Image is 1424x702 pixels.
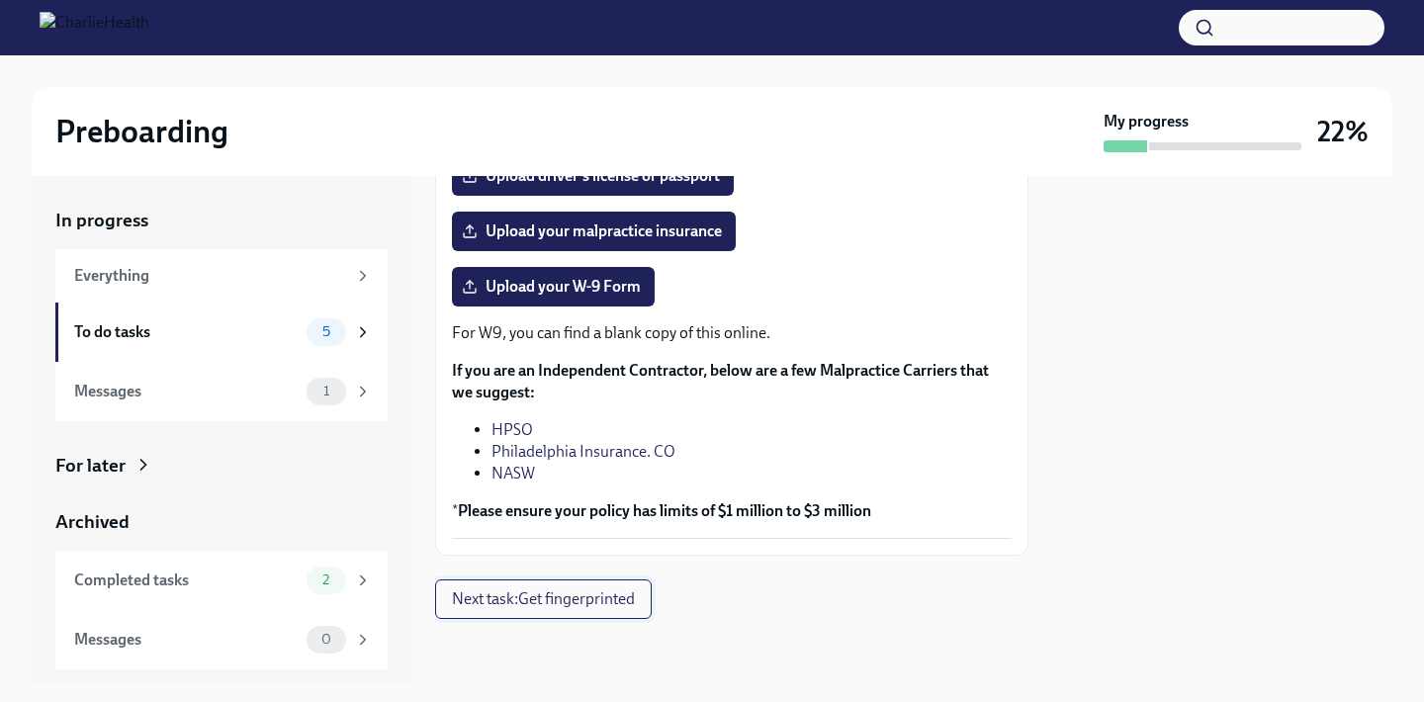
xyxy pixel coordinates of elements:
a: Archived [55,509,388,535]
div: Messages [74,381,299,402]
div: For later [55,453,126,479]
span: 2 [311,572,341,587]
label: Upload your W-9 Form [452,267,655,307]
span: 1 [311,384,341,398]
span: 0 [310,632,343,647]
a: For later [55,453,388,479]
p: For W9, you can find a blank copy of this online. [452,322,1012,344]
span: 5 [311,324,342,339]
label: Upload driver's license or passport [452,156,734,196]
h2: Preboarding [55,112,228,151]
div: Completed tasks [74,570,299,591]
strong: My progress [1104,111,1189,132]
span: Upload your malpractice insurance [466,221,722,241]
span: Upload driver's license or passport [466,166,720,186]
a: Philadelphia Insurance. CO [491,442,675,461]
img: CharlieHealth [40,12,149,44]
strong: Please ensure your policy has limits of $1 million to $3 million [458,501,871,520]
h3: 22% [1317,114,1369,149]
a: In progress [55,208,388,233]
div: To do tasks [74,321,299,343]
a: Completed tasks2 [55,551,388,610]
strong: If you are an Independent Contractor, below are a few Malpractice Carriers that we suggest: [452,361,989,401]
a: To do tasks5 [55,303,388,362]
a: HPSO [491,420,533,439]
span: Upload your W-9 Form [466,277,641,297]
a: Messages0 [55,610,388,669]
div: Everything [74,265,346,287]
span: Next task : Get fingerprinted [452,589,635,609]
button: Next task:Get fingerprinted [435,579,652,619]
a: Messages1 [55,362,388,421]
a: NASW [491,464,535,483]
label: Upload your malpractice insurance [452,212,736,251]
a: Everything [55,249,388,303]
div: Messages [74,629,299,651]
